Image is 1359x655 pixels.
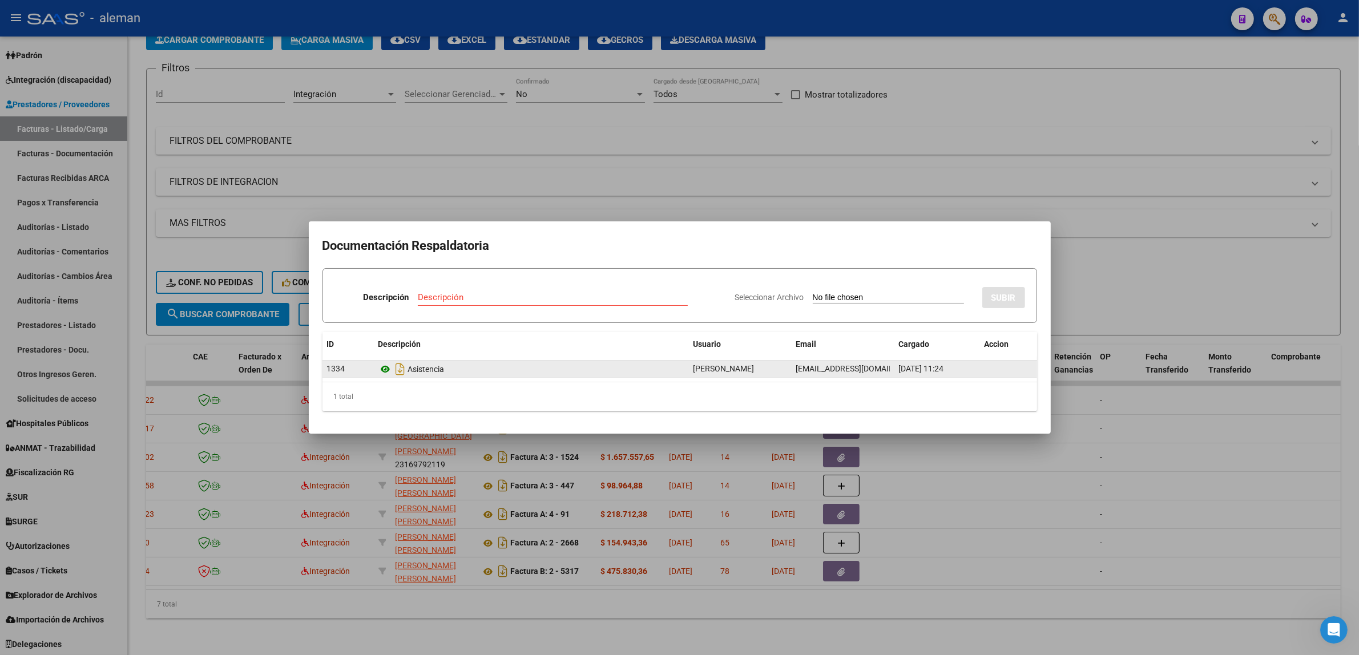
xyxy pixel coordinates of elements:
span: Descripción [378,339,421,349]
span: [DATE] 11:24 [899,364,944,373]
datatable-header-cell: Usuario [689,332,792,357]
datatable-header-cell: Descripción [374,332,689,357]
div: 1 total [322,382,1037,411]
iframe: Intercom live chat [1320,616,1348,644]
p: Descripción [363,291,409,304]
datatable-header-cell: ID [322,332,374,357]
span: ID [327,339,334,349]
span: Cargado [899,339,930,349]
span: Usuario [693,339,721,349]
span: Accion [985,339,1009,349]
span: SUBIR [991,293,1016,303]
h2: Documentación Respaldatoria [322,235,1037,257]
span: 1334 [327,364,345,373]
i: Descargar documento [393,360,408,378]
span: [EMAIL_ADDRESS][DOMAIN_NAME] [796,364,923,373]
datatable-header-cell: Accion [980,332,1037,357]
span: Email [796,339,817,349]
datatable-header-cell: Cargado [894,332,980,357]
div: Asistencia [378,360,684,378]
span: [PERSON_NAME] [693,364,755,373]
button: SUBIR [982,287,1025,308]
datatable-header-cell: Email [792,332,894,357]
span: Seleccionar Archivo [735,293,804,302]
